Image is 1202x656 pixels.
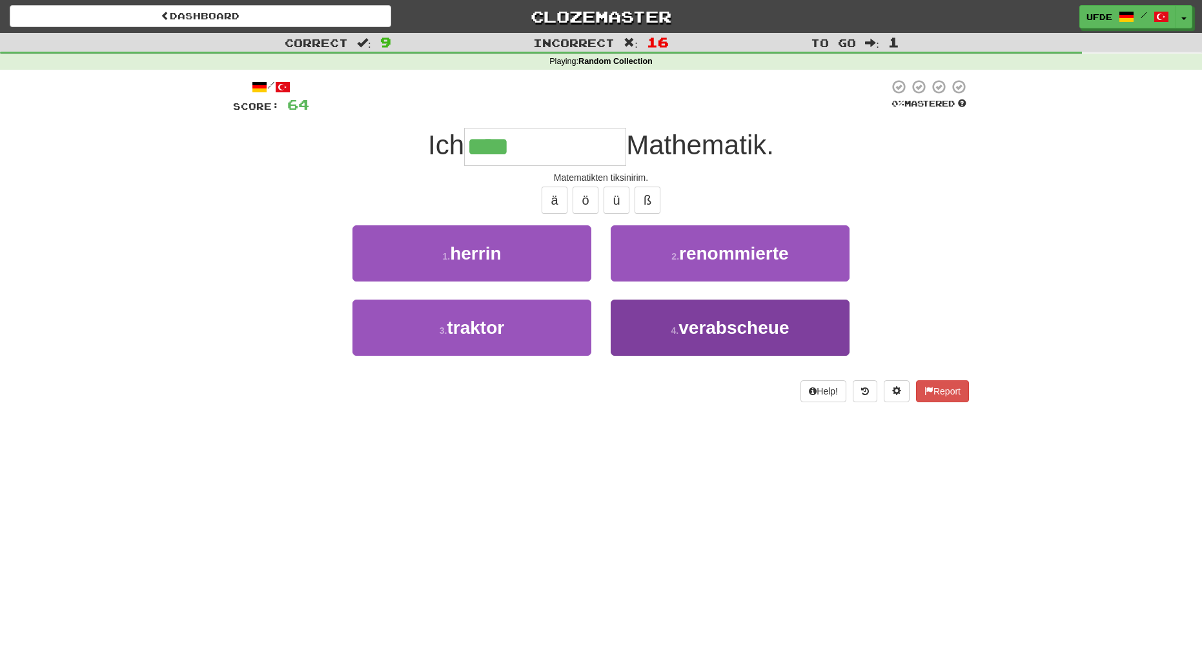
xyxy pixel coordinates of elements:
a: Dashboard [10,5,391,27]
button: 3.traktor [352,300,591,356]
span: : [624,37,638,48]
span: ufde [1086,11,1112,23]
div: / [233,79,309,95]
span: 9 [380,34,391,50]
small: 2 . [671,251,679,261]
span: / [1141,10,1147,19]
button: 2.renommierte [611,225,850,282]
div: Matematikten tiksinirim. [233,171,969,184]
span: : [865,37,879,48]
span: Incorrect [533,36,615,49]
span: : [357,37,371,48]
button: Round history (alt+y) [853,380,877,402]
span: 1 [888,34,899,50]
span: herrin [450,243,501,263]
a: Clozemaster [411,5,792,28]
button: ö [573,187,598,214]
span: To go [811,36,856,49]
span: 64 [287,96,309,112]
span: traktor [447,318,504,338]
span: Score: [233,101,280,112]
small: 4 . [671,325,679,336]
button: Report [916,380,969,402]
button: Help! [800,380,846,402]
button: ü [604,187,629,214]
button: 1.herrin [352,225,591,282]
a: ufde / [1079,5,1176,28]
span: verabscheue [678,318,789,338]
button: 4.verabscheue [611,300,850,356]
span: renommierte [679,243,789,263]
span: Ich [428,130,464,160]
div: Mastered [889,98,969,110]
span: Mathematik. [626,130,774,160]
span: 0 % [891,98,904,108]
small: 3 . [440,325,447,336]
button: ß [635,187,660,214]
span: 16 [647,34,669,50]
small: 1 . [442,251,450,261]
button: ä [542,187,567,214]
span: Correct [285,36,348,49]
strong: Random Collection [578,57,653,66]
